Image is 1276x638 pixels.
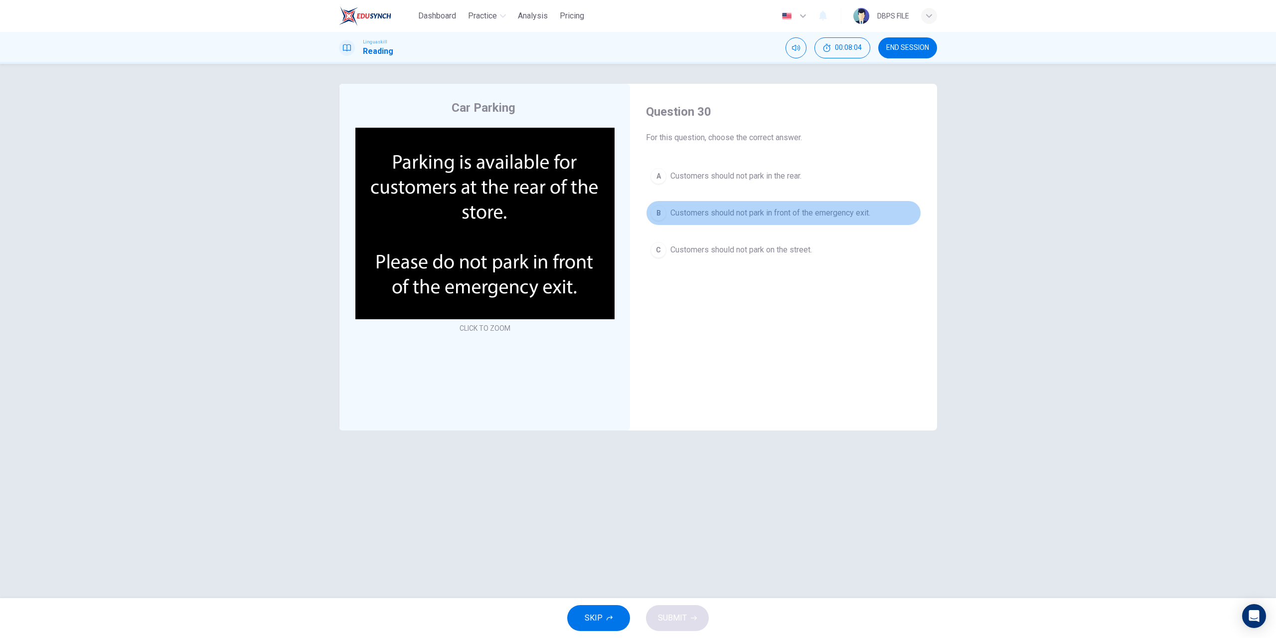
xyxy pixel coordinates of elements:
[464,7,510,25] button: Practice
[814,37,870,58] button: 00:08:04
[414,7,460,25] button: Dashboard
[355,128,615,319] img: undefined
[853,8,869,24] img: Profile picture
[646,201,921,225] button: BCustomers should not park in front of the emergency exit.
[518,10,548,22] span: Analysis
[646,237,921,262] button: CCustomers should not park on the street.
[514,7,552,25] button: Analysis
[650,242,666,258] div: C
[339,6,414,26] a: EduSynch logo
[835,44,862,52] span: 00:08:04
[452,100,515,116] h4: Car Parking
[646,164,921,189] button: ACustomers should not park in the rear.
[339,6,391,26] img: EduSynch logo
[556,7,588,25] button: Pricing
[418,10,456,22] span: Dashboard
[567,605,630,631] button: SKIP
[886,44,929,52] span: END SESSION
[670,170,801,182] span: Customers should not park in the rear.
[456,321,514,335] button: CLICK TO ZOOM
[646,104,921,120] h4: Question 30
[363,45,393,57] h1: Reading
[670,244,812,256] span: Customers should not park on the street.
[560,10,584,22] span: Pricing
[786,37,806,58] div: Mute
[468,10,497,22] span: Practice
[585,611,603,625] span: SKIP
[650,205,666,221] div: B
[878,37,937,58] button: END SESSION
[646,132,921,144] span: For this question, choose the correct answer.
[650,168,666,184] div: A
[781,12,793,20] img: en
[363,38,387,45] span: Linguaskill
[670,207,870,219] span: Customers should not park in front of the emergency exit.
[1242,604,1266,628] div: Open Intercom Messenger
[814,37,870,58] div: Hide
[877,10,909,22] div: DBPS FILE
